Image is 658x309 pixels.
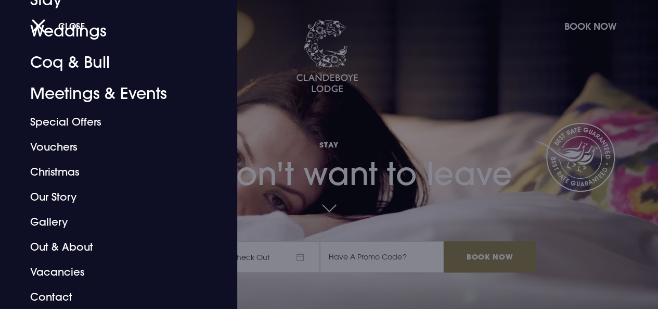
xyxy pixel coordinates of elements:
a: Weddings [30,16,193,47]
a: Meetings & Events [30,78,193,109]
a: Gallery [30,209,193,234]
button: Close [31,15,85,36]
a: Vouchers [30,134,193,159]
span: Close [58,20,85,31]
a: Vacancies [30,259,193,285]
a: Out & About [30,234,193,259]
a: Special Offers [30,109,193,134]
a: Christmas [30,159,193,184]
a: Coq & Bull [30,47,193,78]
a: Our Story [30,184,193,209]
